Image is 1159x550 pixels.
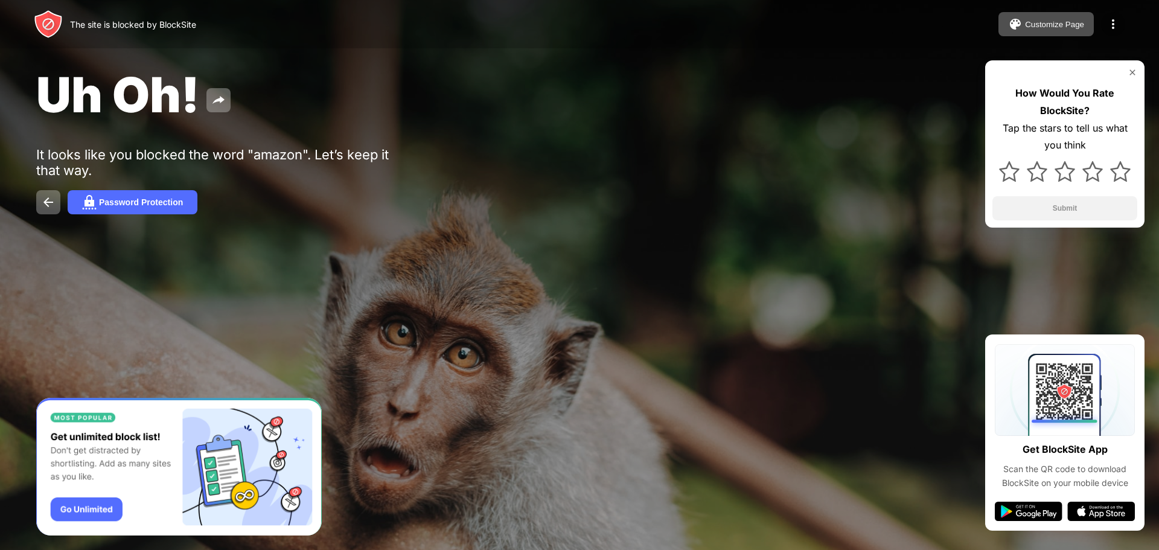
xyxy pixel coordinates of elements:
div: How Would You Rate BlockSite? [992,85,1137,120]
img: pallet.svg [1008,17,1023,31]
img: app-store.svg [1067,502,1135,521]
img: rate-us-close.svg [1128,68,1137,77]
img: qrcode.svg [995,344,1135,436]
div: Customize Page [1025,20,1084,29]
img: back.svg [41,195,56,209]
div: Scan the QR code to download BlockSite on your mobile device [995,462,1135,490]
div: Get BlockSite App [1023,441,1108,458]
span: Uh Oh! [36,65,199,124]
div: Tap the stars to tell us what you think [992,120,1137,155]
button: Customize Page [998,12,1094,36]
img: star.svg [1055,161,1075,182]
button: Submit [992,196,1137,220]
img: google-play.svg [995,502,1062,521]
img: share.svg [211,93,226,107]
img: star.svg [1027,161,1047,182]
img: header-logo.svg [34,10,63,39]
div: It looks like you blocked the word "amazon". Let’s keep it that way. [36,147,409,178]
img: password.svg [82,195,97,209]
iframe: Banner [36,398,322,536]
button: Password Protection [68,190,197,214]
img: menu-icon.svg [1106,17,1120,31]
img: star.svg [1110,161,1131,182]
img: star.svg [999,161,1020,182]
div: Password Protection [99,197,183,207]
img: star.svg [1082,161,1103,182]
div: The site is blocked by BlockSite [70,19,196,30]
